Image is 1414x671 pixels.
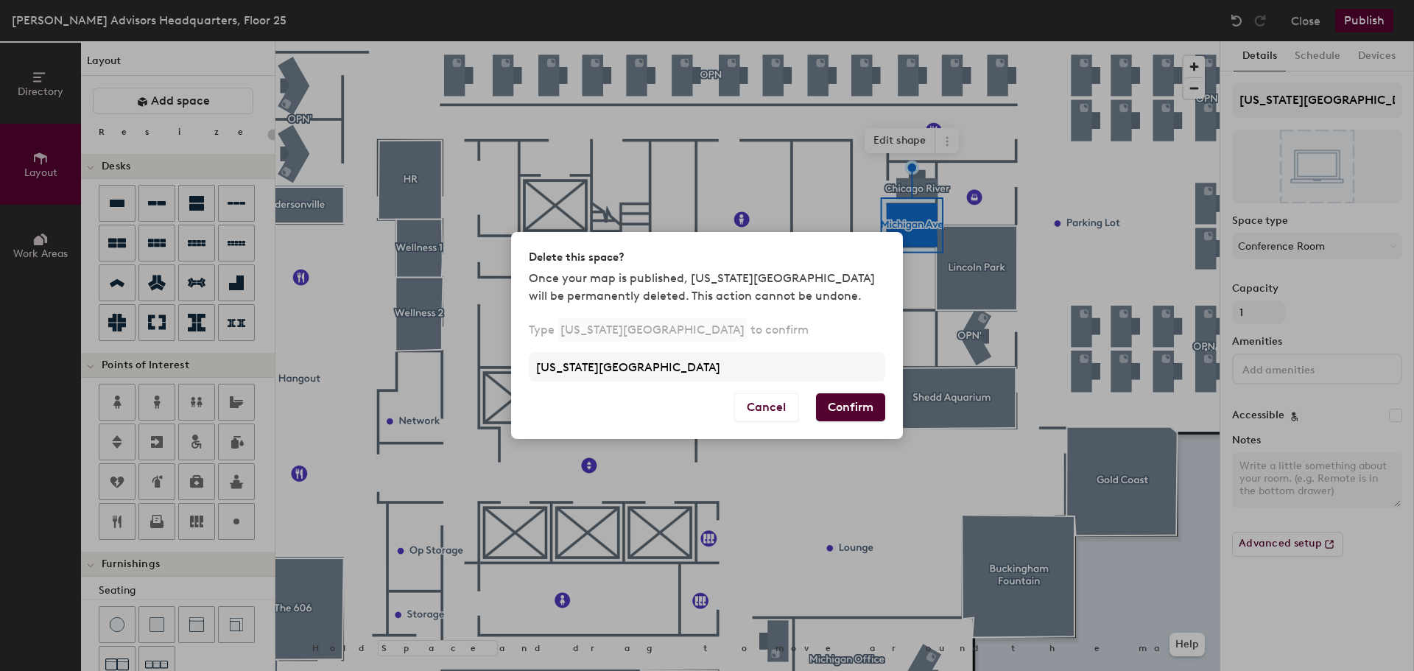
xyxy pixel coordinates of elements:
[529,318,809,342] p: Type to confirm
[529,270,885,305] p: Once your map is published, [US_STATE][GEOGRAPHIC_DATA] will be permanently deleted. This action ...
[816,393,885,421] button: Confirm
[734,393,798,421] button: Cancel
[557,318,748,342] p: [US_STATE][GEOGRAPHIC_DATA]
[529,250,625,265] h2: Delete this space?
